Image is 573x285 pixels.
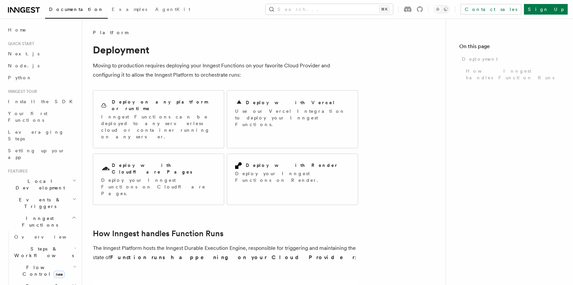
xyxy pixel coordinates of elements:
p: Deploy your Inngest Functions on Render. [235,170,350,183]
a: Next.js [5,48,78,60]
span: Steps & Workflows [12,246,74,259]
kbd: ⌘K [380,6,389,13]
span: Python [8,75,32,80]
a: How Inngest handles Function Runs [463,65,560,84]
span: Examples [112,7,147,12]
a: Deploy with RenderDeploy your Inngest Functions on Render. [227,154,358,205]
span: Events & Triggers [5,196,72,210]
span: Platform [93,29,128,36]
p: Use our Vercel Integration to deploy your Inngest Functions. [235,108,350,128]
button: Local Development [5,175,78,194]
button: Toggle dark mode [434,5,450,13]
span: Next.js [8,51,39,56]
a: Sign Up [524,4,568,15]
a: Install the SDK [5,96,78,107]
span: Features [5,169,28,174]
a: Deployment [459,53,560,65]
span: Local Development [5,178,72,191]
a: Deploy with Cloudflare PagesDeploy your Inngest Functions on Cloudflare Pages. [93,154,224,205]
a: Deploy with VercelUse our Vercel Integration to deploy your Inngest Functions. [227,90,358,148]
span: Deployment [462,56,498,62]
span: Home [8,27,27,33]
span: Setting up your app [8,148,65,160]
a: Deploy on any platform or runtimeInngest Functions can be deployed to any serverless cloud or con... [93,90,224,148]
span: Documentation [49,7,104,12]
a: AgentKit [151,2,194,18]
h4: On this page [459,42,560,53]
button: Steps & Workflows [12,243,78,261]
a: Documentation [45,2,108,19]
a: Your first Functions [5,107,78,126]
p: Deploy your Inngest Functions on Cloudflare Pages. [101,177,216,197]
span: new [54,271,65,278]
strong: Function runs happening on your Cloud Provider [110,254,355,260]
span: Leveraging Steps [8,129,64,141]
h2: Deploy with Render [246,162,338,169]
a: Node.js [5,60,78,72]
svg: Cloudflare [101,164,110,174]
a: How Inngest handles Function Runs [93,229,223,238]
span: Install the SDK [8,99,77,104]
button: Inngest Functions [5,212,78,231]
p: Inngest Functions can be deployed to any serverless cloud or container running on any server. [101,113,216,140]
span: Overview [14,234,83,240]
button: Search...⌘K [266,4,393,15]
a: Overview [12,231,78,243]
span: Inngest Functions [5,215,72,228]
p: The Inngest Platform hosts the Inngest Durable Execution Engine, responsible for triggering and m... [93,244,358,262]
a: Leveraging Steps [5,126,78,145]
span: Node.js [8,63,39,68]
span: Quick start [5,41,34,46]
h2: Deploy on any platform or runtime [112,99,216,112]
h2: Deploy with Cloudflare Pages [112,162,216,175]
p: Moving to production requires deploying your Inngest Functions on your favorite Cloud Provider an... [93,61,358,80]
button: Flow Controlnew [12,261,78,280]
a: Home [5,24,78,36]
span: AgentKit [155,7,190,12]
button: Events & Triggers [5,194,78,212]
a: Examples [108,2,151,18]
span: Your first Functions [8,111,47,123]
h2: Deploy with Vercel [246,99,335,106]
h1: Deployment [93,44,358,56]
a: Contact sales [461,4,521,15]
a: Python [5,72,78,84]
span: How Inngest handles Function Runs [466,68,560,81]
span: Inngest tour [5,89,37,94]
span: Flow Control [12,264,73,277]
a: Setting up your app [5,145,78,163]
